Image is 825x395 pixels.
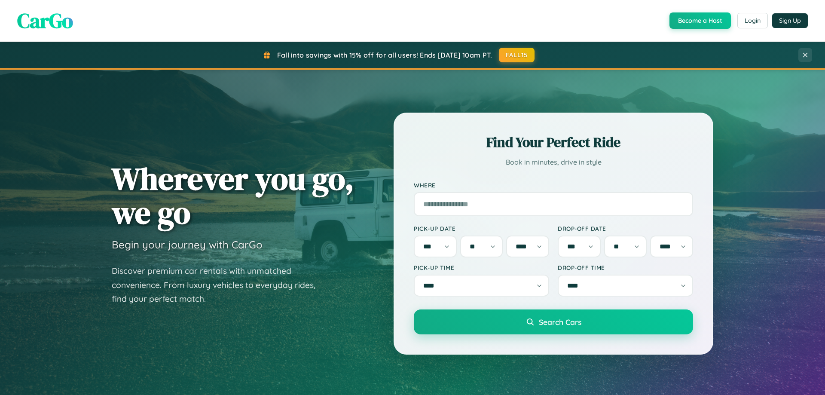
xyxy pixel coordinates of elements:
button: FALL15 [499,48,535,62]
h3: Begin your journey with CarGo [112,238,263,251]
button: Search Cars [414,309,693,334]
label: Where [414,181,693,189]
button: Login [737,13,768,28]
h1: Wherever you go, we go [112,162,354,230]
span: Search Cars [539,317,581,327]
span: CarGo [17,6,73,35]
label: Pick-up Date [414,225,549,232]
button: Become a Host [669,12,731,29]
h2: Find Your Perfect Ride [414,133,693,152]
label: Drop-off Time [558,264,693,271]
label: Pick-up Time [414,264,549,271]
span: Fall into savings with 15% off for all users! Ends [DATE] 10am PT. [277,51,492,59]
label: Drop-off Date [558,225,693,232]
button: Sign Up [772,13,808,28]
p: Discover premium car rentals with unmatched convenience. From luxury vehicles to everyday rides, ... [112,264,327,306]
p: Book in minutes, drive in style [414,156,693,168]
